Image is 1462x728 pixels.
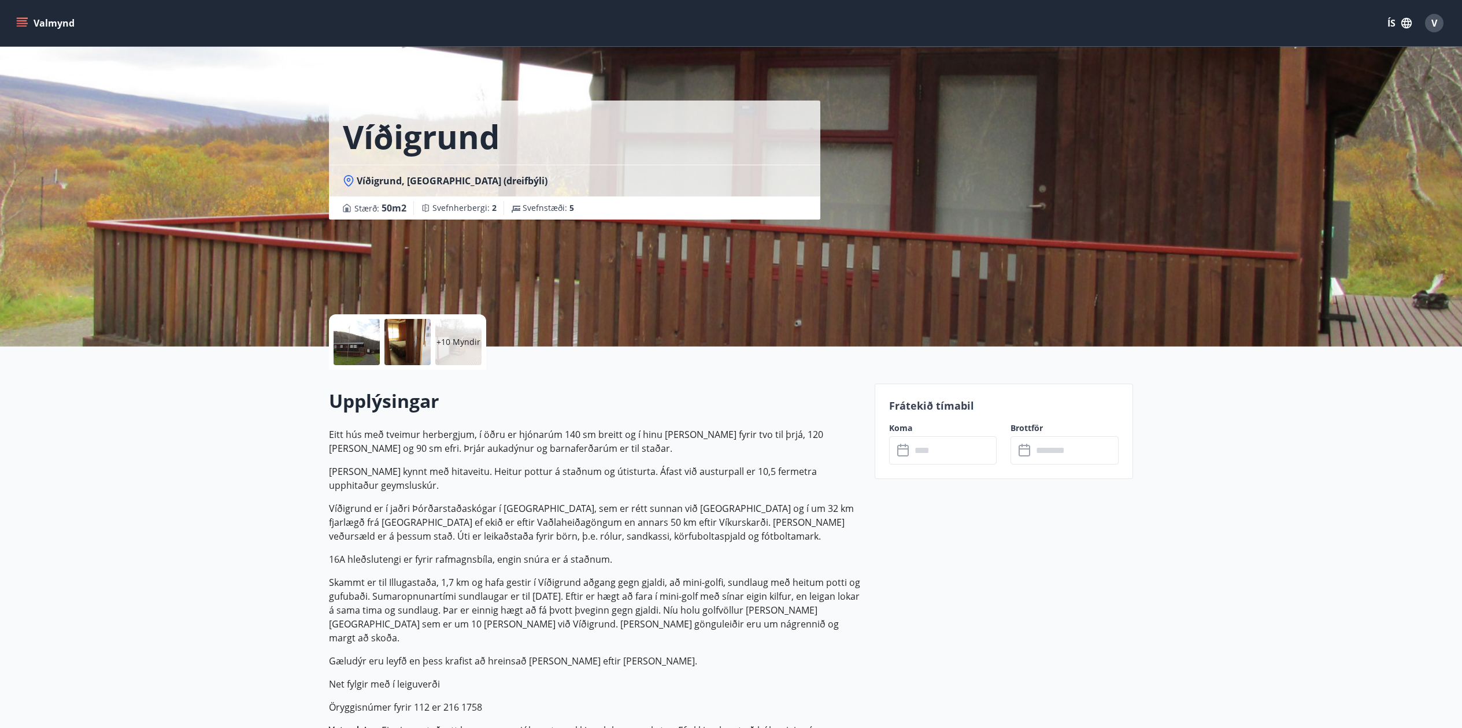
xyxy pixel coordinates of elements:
span: Stærð : [354,201,406,215]
label: Koma [889,422,997,434]
span: Svefnstæði : [523,202,574,214]
p: Öryggisnúmer fyrir 112 er 216 1758 [329,700,861,714]
p: Skammt er til Illugastaða, 1,7 km og hafa gestir í Víðigrund aðgang gegn gjaldi, að mini-golfi, s... [329,575,861,645]
button: ÍS [1381,13,1418,34]
span: Víðigrund, [GEOGRAPHIC_DATA] (dreifbýli) [357,174,547,187]
p: 16A hleðslutengi er fyrir rafmagnsbíla, engin snúra er á staðnum. [329,552,861,566]
span: 5 [569,202,574,213]
p: Gæludýr eru leyfð en þess krafist að hreinsað [PERSON_NAME] eftir [PERSON_NAME]. [329,654,861,668]
p: Víðigrund er í jaðri Þórðarstaðaskógar í [GEOGRAPHIC_DATA], sem er rétt sunnan við [GEOGRAPHIC_DA... [329,502,861,543]
span: Svefnherbergi : [432,202,497,214]
span: 2 [492,202,497,213]
p: +10 Myndir [436,336,480,348]
p: Net fylgir með í leiguverði [329,677,861,691]
span: 50 m2 [382,202,406,214]
p: Eitt hús með tveimur herbergjum, í öðru er hjónarúm 140 sm breitt og í hinu [PERSON_NAME] fyrir t... [329,428,861,455]
button: V [1420,9,1448,37]
p: [PERSON_NAME] kynnt með hitaveitu. Heitur pottur á staðnum og útisturta. Áfast við austurpall er ... [329,465,861,492]
button: menu [14,13,79,34]
span: V [1431,17,1437,29]
label: Brottför [1011,422,1119,434]
h2: Upplýsingar [329,388,861,414]
h1: Víðigrund [343,114,499,158]
p: Frátekið tímabil [889,398,1119,413]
